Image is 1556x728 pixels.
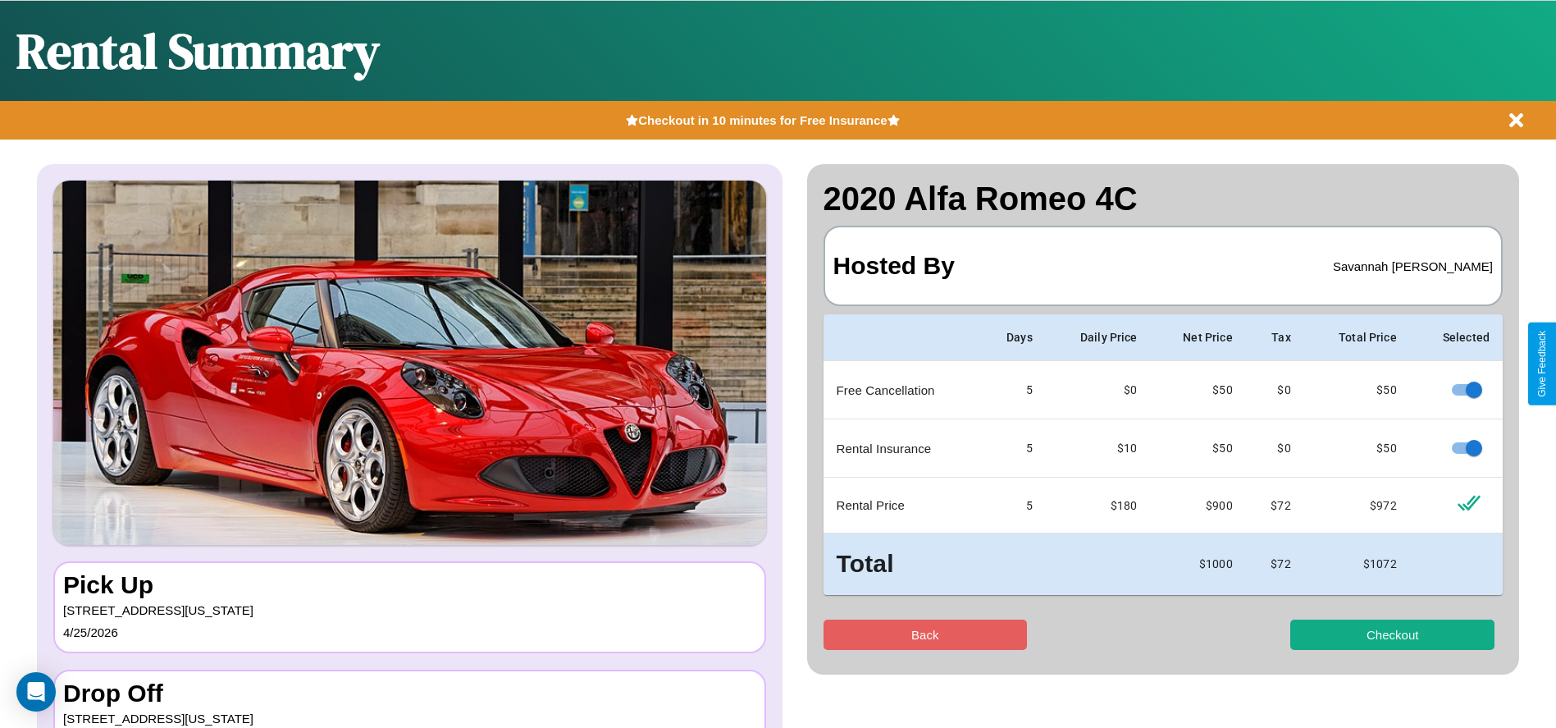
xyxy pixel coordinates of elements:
th: Daily Price [1046,314,1151,361]
p: [STREET_ADDRESS][US_STATE] [63,599,756,621]
h1: Rental Summary [16,17,380,85]
td: $ 72 [1246,478,1304,533]
th: Tax [1246,314,1304,361]
td: 5 [980,419,1046,478]
h3: Drop Off [63,680,756,707]
td: $ 50 [1151,361,1246,419]
td: $0 [1246,361,1304,419]
td: $ 180 [1046,478,1151,533]
p: Free Cancellation [837,379,967,401]
button: Checkout [1290,620,1494,650]
td: $ 900 [1151,478,1246,533]
h3: Pick Up [63,571,756,599]
td: 5 [980,361,1046,419]
td: $ 972 [1304,478,1410,533]
td: $0 [1246,419,1304,478]
th: Total Price [1304,314,1410,361]
td: $ 72 [1246,533,1304,595]
h2: 2020 Alfa Romeo 4C [824,181,1504,217]
td: $ 1000 [1151,533,1246,595]
h3: Hosted By [833,236,955,296]
button: Back [824,620,1028,650]
p: 4 / 25 / 2026 [63,621,756,643]
td: $ 50 [1304,361,1410,419]
th: Net Price [1151,314,1246,361]
th: Days [980,314,1046,361]
td: $ 1072 [1304,533,1410,595]
p: Savannah [PERSON_NAME] [1333,255,1493,277]
table: simple table [824,314,1504,595]
p: Rental Price [837,494,967,516]
td: $ 50 [1304,419,1410,478]
div: Open Intercom Messenger [16,672,56,712]
p: Rental Insurance [837,437,967,460]
td: $10 [1046,419,1151,478]
h3: Total [837,547,967,582]
th: Selected [1410,314,1503,361]
b: Checkout in 10 minutes for Free Insurance [638,113,887,127]
td: $ 50 [1151,419,1246,478]
div: Give Feedback [1536,331,1548,397]
td: 5 [980,478,1046,533]
td: $0 [1046,361,1151,419]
